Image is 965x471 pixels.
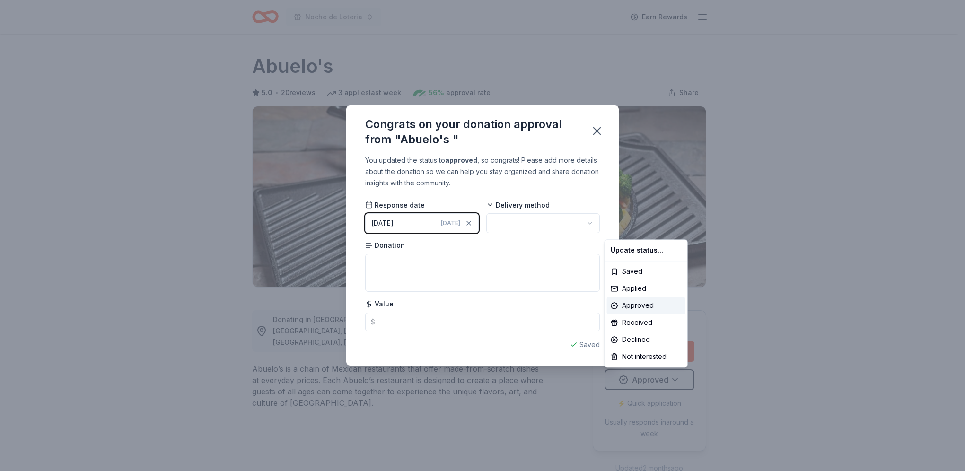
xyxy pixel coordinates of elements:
div: Declined [607,331,685,348]
div: Received [607,314,685,331]
div: Update status... [607,242,685,259]
div: Applied [607,280,685,297]
div: Saved [607,263,685,280]
span: Noche de Loteria [305,11,362,23]
div: Approved [607,297,685,314]
div: Not interested [607,348,685,365]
